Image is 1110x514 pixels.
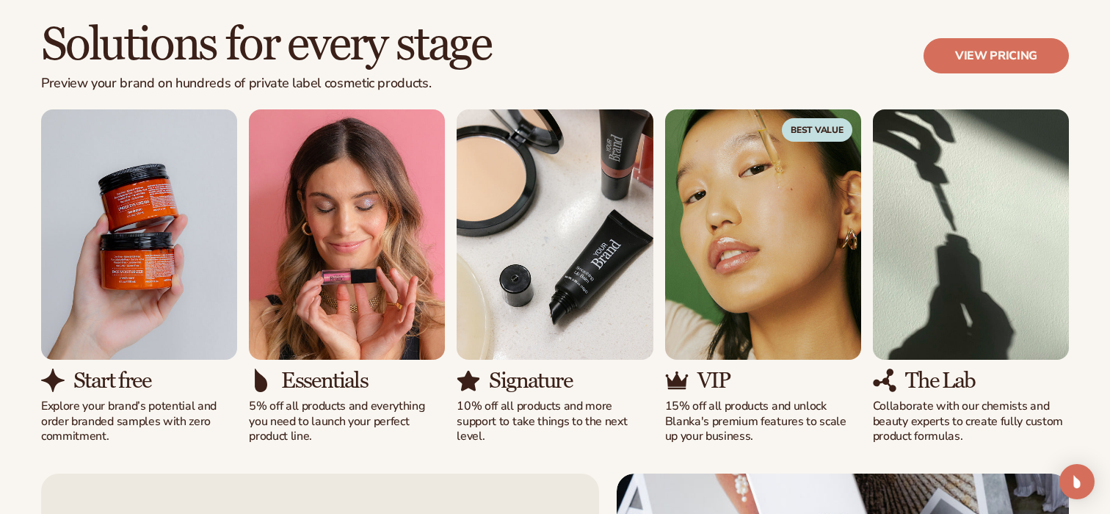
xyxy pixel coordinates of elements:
div: 5 / 5 [873,109,1069,445]
div: 2 / 5 [249,109,445,445]
h2: Solutions for every stage [41,21,491,70]
img: Shopify Image 13 [665,109,861,360]
h3: Signature [489,369,572,393]
div: 1 / 5 [41,109,237,445]
img: Shopify Image 16 [873,369,896,392]
img: Shopify Image 15 [873,109,1069,360]
p: 5% off all products and everything you need to launch your perfect product line. [249,399,445,444]
h3: Start free [73,369,150,393]
p: Collaborate with our chemists and beauty experts to create fully custom product formulas. [873,399,1069,444]
h3: Essentials [281,369,368,393]
img: Shopify Image 12 [457,369,480,392]
p: 10% off all products and more support to take things to the next level. [457,399,653,444]
p: 15% off all products and unlock Blanka's premium features to scale up your business. [665,399,861,444]
img: Shopify Image 14 [665,369,689,392]
p: Explore your brand’s potential and order branded samples with zero commitment. [41,399,237,444]
div: Open Intercom Messenger [1059,464,1095,499]
span: Best Value [782,118,852,142]
img: Shopify Image 9 [249,109,445,360]
h3: The Lab [905,369,976,393]
img: Shopify Image 8 [41,369,65,392]
img: Shopify Image 7 [41,109,237,360]
a: View pricing [924,38,1069,73]
img: Shopify Image 10 [249,369,272,392]
img: Shopify Image 11 [457,109,653,360]
div: 3 / 5 [457,109,653,445]
div: 4 / 5 [665,109,861,445]
h3: VIP [697,369,730,393]
p: Preview your brand on hundreds of private label cosmetic products. [41,76,491,92]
